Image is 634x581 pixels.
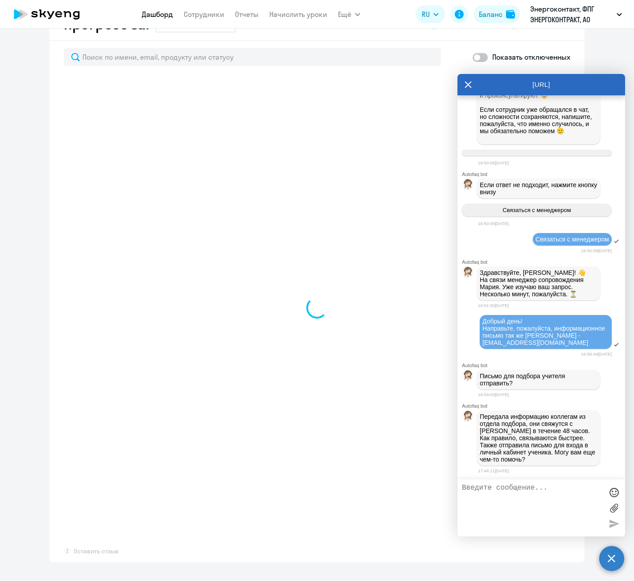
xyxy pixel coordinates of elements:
[462,363,625,368] div: Autofaq bot
[269,10,327,19] a: Начислить уроки
[526,4,626,25] button: Энергоконтакт, ФПГ ЭНЕРГОКОНТРАКТ, АО
[473,5,520,23] button: Балансbalance
[64,48,441,66] input: Поиск по имени, email, продукту или статусу
[462,370,473,383] img: bot avatar
[482,318,607,346] span: Добрый день! Направьте, пожалуйста, информационное письмо так же [PERSON_NAME] - [EMAIL_ADDRESS][...
[142,10,173,19] a: Дашборд
[478,303,509,308] time: 16:51:50[DATE]
[462,403,625,409] div: Autofaq bot
[492,52,570,62] p: Показать отключенных
[235,10,259,19] a: Отчеты
[462,259,625,265] div: Autofaq bot
[581,248,612,253] time: 16:50:09[DATE]
[478,221,509,226] time: 16:50:05[DATE]
[479,9,502,20] div: Баланс
[607,501,621,515] label: Лимит 10 файлов
[416,5,445,23] button: RU
[480,269,597,298] p: Здравствуйте, [PERSON_NAME]! 👋 ﻿На связи менеджер сопровождения Мария. Уже изучаю ваш запрос. Нес...
[422,9,430,20] span: RU
[462,411,473,424] img: bot avatar
[184,10,224,19] a: Сотрудники
[581,352,612,356] time: 16:56:49[DATE]
[506,10,515,19] img: balance
[338,5,360,23] button: Ещё
[338,9,351,20] span: Ещё
[530,4,613,25] p: Энергоконтакт, ФПГ ЭНЕРГОКОНТРАКТ, АО
[478,468,509,473] time: 17:46:11[DATE]
[478,160,509,165] time: 16:50:05[DATE]
[462,267,473,280] img: bot avatar
[535,236,609,243] span: Связаться с менеджером
[480,181,599,196] span: Если ответ не подходит, нажмите кнопку внизу
[478,392,509,397] time: 16:59:03[DATE]
[480,413,597,463] p: Передала информацию коллегам из отдела подбора, они свяжутся с [PERSON_NAME] в течение 48 часов. ...
[462,204,612,217] button: Связаться с менеджером
[480,372,597,387] p: Письмо для подбора учителя отправить?
[462,172,625,177] div: Autofaq bot
[462,179,473,192] img: bot avatar
[502,207,571,213] span: Связаться с менеджером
